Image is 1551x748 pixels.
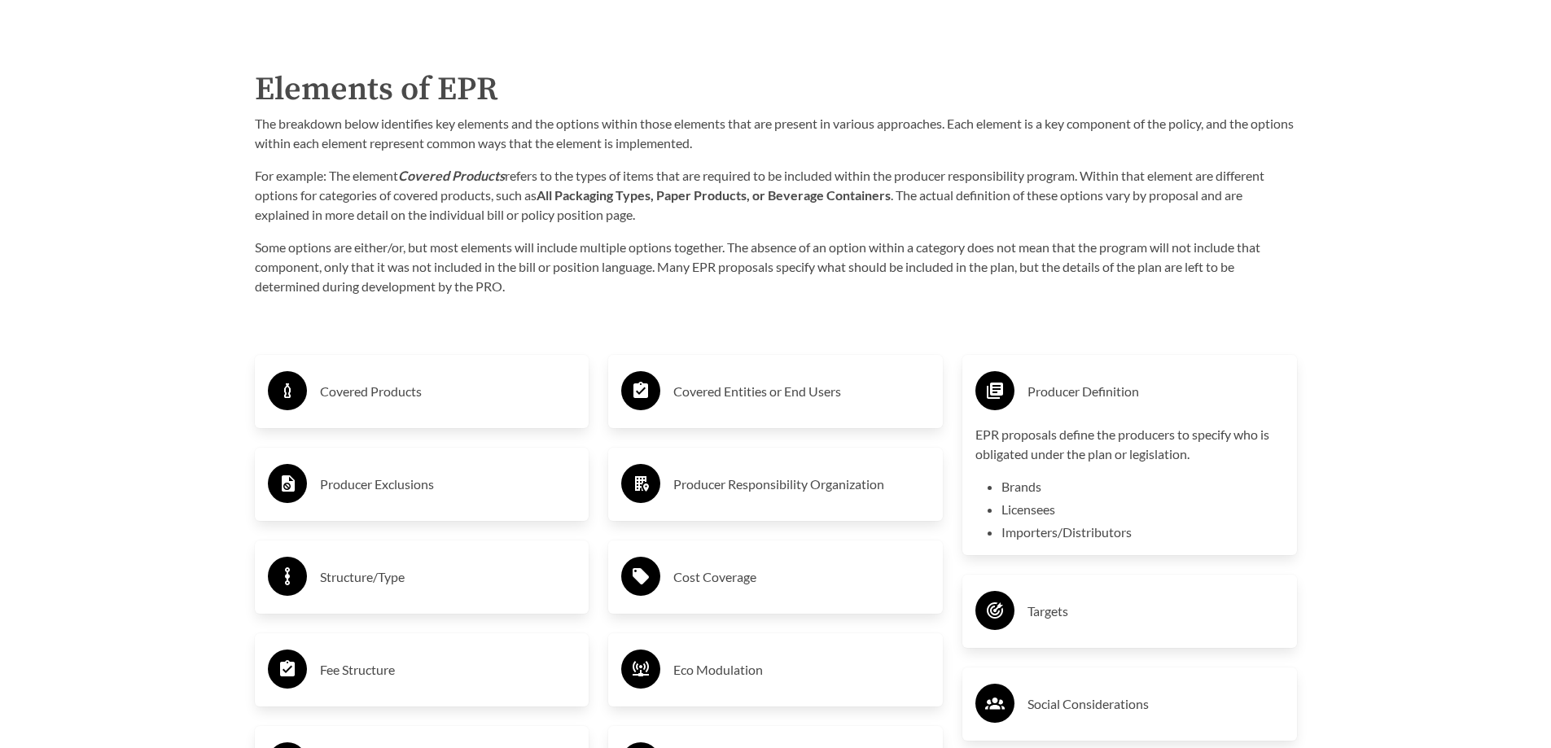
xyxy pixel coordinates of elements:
[975,425,1284,464] p: EPR proposals define the producers to specify who is obligated under the plan or legislation.
[398,168,505,183] strong: Covered Products
[255,65,1297,114] h2: Elements of EPR
[1027,378,1284,405] h3: Producer Definition
[320,657,576,683] h3: Fee Structure
[537,187,891,203] strong: All Packaging Types, Paper Products, or Beverage Containers
[255,114,1297,153] p: The breakdown below identifies key elements and the options within those elements that are presen...
[673,657,930,683] h3: Eco Modulation
[1001,523,1284,542] li: Importers/Distributors
[320,471,576,497] h3: Producer Exclusions
[673,378,930,405] h3: Covered Entities or End Users
[673,564,930,590] h3: Cost Coverage
[1027,691,1284,717] h3: Social Considerations
[1001,500,1284,519] li: Licensees
[1001,477,1284,496] li: Brands
[1027,598,1284,624] h3: Targets
[673,471,930,497] h3: Producer Responsibility Organization
[255,166,1297,225] p: For example: The element refers to the types of items that are required to be included within the...
[320,378,576,405] h3: Covered Products
[255,238,1297,296] p: Some options are either/or, but most elements will include multiple options together. The absence...
[320,564,576,590] h3: Structure/Type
